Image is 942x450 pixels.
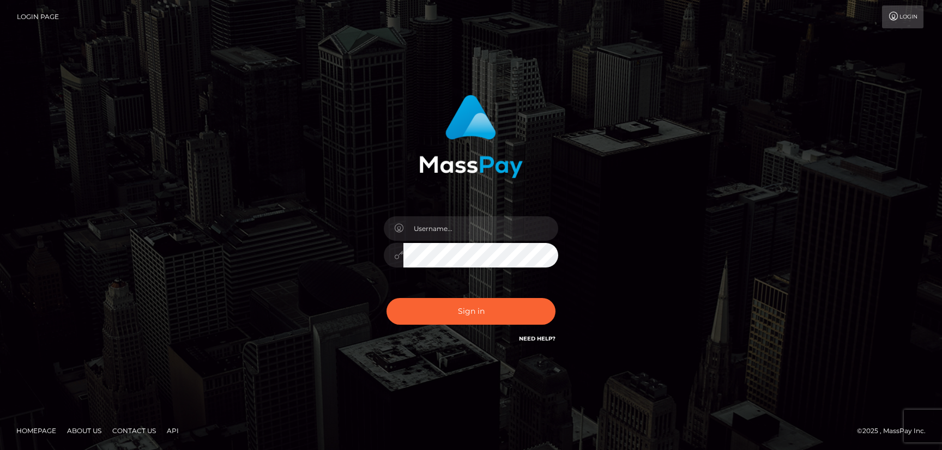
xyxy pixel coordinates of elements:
[108,422,160,439] a: Contact Us
[882,5,923,28] a: Login
[63,422,106,439] a: About Us
[419,95,523,178] img: MassPay Login
[519,335,555,342] a: Need Help?
[162,422,183,439] a: API
[17,5,59,28] a: Login Page
[857,425,934,437] div: © 2025 , MassPay Inc.
[403,216,558,241] input: Username...
[387,298,555,325] button: Sign in
[12,422,61,439] a: Homepage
